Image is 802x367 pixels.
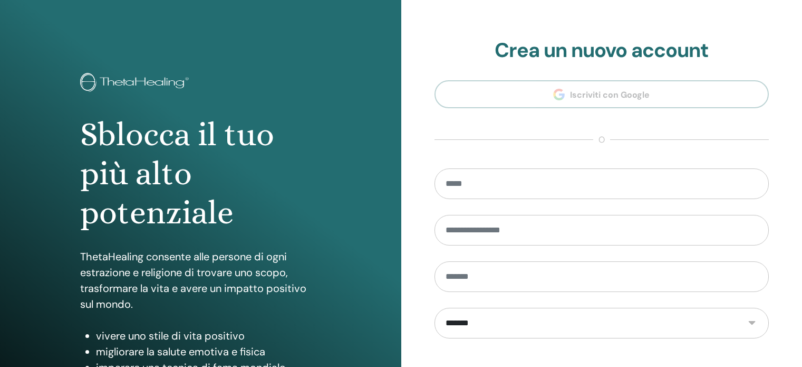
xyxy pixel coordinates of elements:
p: ThetaHealing consente alle persone di ogni estrazione e religione di trovare uno scopo, trasforma... [80,249,321,312]
span: o [593,134,610,146]
h1: Sblocca il tuo più alto potenziale [80,115,321,233]
li: migliorare la salute emotiva e fisica [96,344,321,360]
h2: Crea un nuovo account [434,39,769,63]
li: vivere uno stile di vita positivo [96,328,321,344]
